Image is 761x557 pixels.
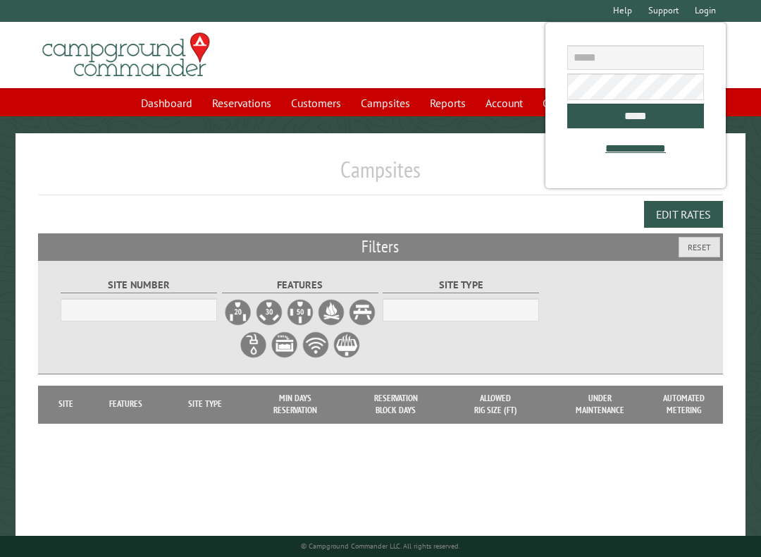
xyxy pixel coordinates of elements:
[271,331,299,359] label: Sewer Hookup
[204,90,280,116] a: Reservations
[38,233,723,260] h2: Filters
[165,386,245,423] th: Site Type
[245,386,345,423] th: Min Days Reservation
[477,90,531,116] a: Account
[38,156,723,195] h1: Campsites
[383,277,539,293] label: Site Type
[240,331,268,359] label: Water Hookup
[38,27,214,82] img: Campground Commander
[644,201,723,228] button: Edit Rates
[301,541,460,551] small: © Campground Commander LLC. All rights reserved.
[421,90,474,116] a: Reports
[679,237,720,257] button: Reset
[283,90,349,116] a: Customers
[286,298,314,326] label: 50A Electrical Hookup
[132,90,201,116] a: Dashboard
[302,331,330,359] label: WiFi Service
[348,298,376,326] label: Picnic Table
[224,298,252,326] label: 20A Electrical Hookup
[534,90,629,116] a: Communications
[346,386,446,423] th: Reservation Block Days
[255,298,283,326] label: 30A Electrical Hookup
[446,386,545,423] th: Allowed Rig Size (ft)
[222,277,378,293] label: Features
[61,277,217,293] label: Site Number
[317,298,345,326] label: Firepit
[333,331,361,359] label: Grill
[87,386,166,423] th: Features
[45,386,87,423] th: Site
[655,386,712,423] th: Automated metering
[352,90,419,116] a: Campsites
[545,386,656,423] th: Under Maintenance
